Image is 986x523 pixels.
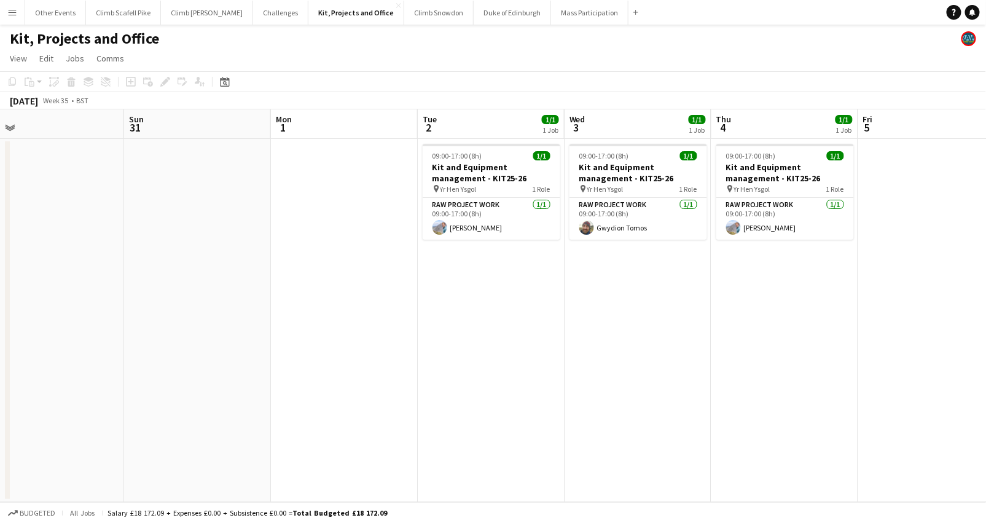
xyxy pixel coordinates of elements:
div: Salary £18 172.09 + Expenses £0.00 + Subsistence £0.00 = [108,508,387,517]
span: Mon [276,114,292,125]
h3: Kit and Equipment management - KIT25-26 [569,162,707,184]
button: Climb Scafell Pike [86,1,161,25]
button: Budgeted [6,506,57,520]
span: Budgeted [20,509,55,517]
span: 31 [127,120,144,135]
span: All jobs [68,508,97,517]
span: 1/1 [689,115,706,124]
span: Sun [129,114,144,125]
span: 1 [274,120,292,135]
div: 1 Job [689,125,705,135]
span: Yr Hen Ysgol [587,184,624,194]
span: 1/1 [835,115,853,124]
span: 09:00-17:00 (8h) [432,151,482,160]
span: 09:00-17:00 (8h) [726,151,776,160]
span: 1/1 [533,151,550,160]
button: Challenges [253,1,308,25]
div: 1 Job [836,125,852,135]
span: 1/1 [542,115,559,124]
a: View [5,50,32,66]
h3: Kit and Equipment management - KIT25-26 [423,162,560,184]
span: 1 Role [533,184,550,194]
span: View [10,53,27,64]
span: Week 35 [41,96,71,105]
button: Other Events [25,1,86,25]
div: BST [76,96,88,105]
span: Comms [96,53,124,64]
button: Climb Snowdon [404,1,474,25]
span: Yr Hen Ysgol [734,184,770,194]
app-job-card: 09:00-17:00 (8h)1/1Kit and Equipment management - KIT25-26 Yr Hen Ysgol1 RoleRAW project work1/10... [569,144,707,240]
h1: Kit, Projects and Office [10,29,159,48]
app-card-role: RAW project work1/109:00-17:00 (8h)[PERSON_NAME] [423,198,560,240]
span: 09:00-17:00 (8h) [579,151,629,160]
a: Jobs [61,50,89,66]
button: Kit, Projects and Office [308,1,404,25]
span: Wed [569,114,585,125]
span: Thu [716,114,732,125]
span: 5 [861,120,873,135]
div: 1 Job [542,125,558,135]
span: Jobs [66,53,84,64]
span: 1 Role [679,184,697,194]
app-user-avatar: Staff RAW Adventures [961,31,976,46]
app-job-card: 09:00-17:00 (8h)1/1Kit and Equipment management - KIT25-26 Yr Hen Ysgol1 RoleRAW project work1/10... [716,144,854,240]
span: Tue [423,114,437,125]
span: 4 [714,120,732,135]
span: 1/1 [680,151,697,160]
span: 3 [568,120,585,135]
span: 1/1 [827,151,844,160]
span: Edit [39,53,53,64]
button: Duke of Edinburgh [474,1,551,25]
span: Yr Hen Ysgol [440,184,477,194]
span: Fri [863,114,873,125]
button: Mass Participation [551,1,628,25]
app-card-role: RAW project work1/109:00-17:00 (8h)Gwydion Tomos [569,198,707,240]
a: Comms [92,50,129,66]
span: 1 Role [826,184,844,194]
button: Climb [PERSON_NAME] [161,1,253,25]
app-card-role: RAW project work1/109:00-17:00 (8h)[PERSON_NAME] [716,198,854,240]
span: Total Budgeted £18 172.09 [292,508,387,517]
div: [DATE] [10,95,38,107]
app-job-card: 09:00-17:00 (8h)1/1Kit and Equipment management - KIT25-26 Yr Hen Ysgol1 RoleRAW project work1/10... [423,144,560,240]
span: 2 [421,120,437,135]
h3: Kit and Equipment management - KIT25-26 [716,162,854,184]
a: Edit [34,50,58,66]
